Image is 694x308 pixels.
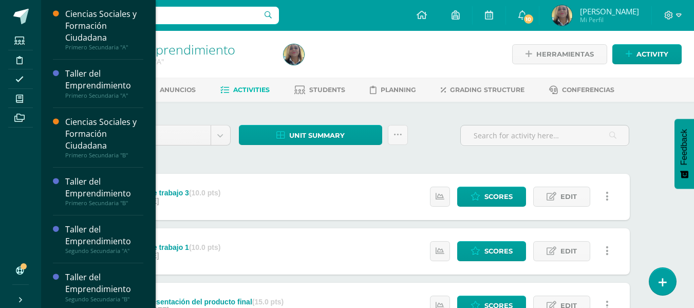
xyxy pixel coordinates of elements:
[560,187,577,206] span: Edit
[65,44,143,51] div: Primero Secundaria "A"
[106,125,230,145] a: Unidad 3
[552,5,572,26] img: bb58b39fa3ce1079862022ea5337af90.png
[309,86,345,94] span: Students
[65,92,143,99] div: Primero Secundaria "A"
[580,6,639,16] span: [PERSON_NAME]
[484,242,513,261] span: Scores
[450,86,524,94] span: Grading structure
[612,44,682,64] a: Activity
[680,129,689,165] span: Feedback
[560,242,577,261] span: Edit
[381,86,416,94] span: Planning
[65,8,143,44] div: Ciencias Sociales y Formación Ciudadana
[580,15,639,24] span: Mi Perfil
[118,298,284,306] div: Fase 3: Presentación del producto final
[80,41,235,58] a: Taller del Emprendimiento
[65,247,143,255] div: Segundo Secundaria "A"
[160,86,196,94] span: Anuncios
[512,44,607,64] a: Herramientas
[80,57,271,66] div: Segundo Secundaria 'A'
[65,68,143,92] div: Taller del Emprendimiento
[370,82,416,98] a: Planning
[522,13,534,25] span: 10
[461,125,629,146] input: Search for activity here…
[65,224,143,255] a: Taller del EmprendimientoSegundo Secundaria "A"
[65,176,143,207] a: Taller del EmprendimientoPrimero Secundaria "B"
[441,82,524,98] a: Grading structure
[65,224,143,247] div: Taller del Emprendimiento
[80,42,271,57] h1: Taller del Emprendimiento
[457,241,526,261] a: Scores
[118,189,220,197] div: S2- Hoja de trabajo 3
[65,296,143,303] div: Segundo Secundaria "B"
[239,125,382,145] a: Unit summary
[65,271,143,295] div: Taller del Emprendimiento
[289,126,345,145] span: Unit summary
[65,116,143,159] a: Ciencias Sociales y Formación CiudadanaPrimero Secundaria "B"
[674,119,694,189] button: Feedback - Mostrar encuesta
[114,125,203,145] span: Unidad 3
[636,45,668,64] span: Activity
[484,187,513,206] span: Scores
[233,86,270,94] span: Activities
[294,82,345,98] a: Students
[65,116,143,152] div: Ciencias Sociales y Formación Ciudadana
[118,243,220,251] div: S1- Hoja de trabajo 1
[549,82,614,98] a: Conferencias
[562,86,614,94] span: Conferencias
[48,7,279,24] input: Search a user…
[65,176,143,200] div: Taller del Emprendimiento
[284,44,304,65] img: bb58b39fa3ce1079862022ea5337af90.png
[220,82,270,98] a: Activities
[189,189,220,197] strong: (10.0 pts)
[189,243,220,251] strong: (10.0 pts)
[65,200,143,207] div: Primero Secundaria "B"
[536,45,594,64] span: Herramientas
[65,68,143,99] a: Taller del EmprendimientoPrimero Secundaria "A"
[65,152,143,159] div: Primero Secundaria "B"
[457,187,526,207] a: Scores
[252,298,284,306] strong: (15.0 pts)
[146,82,196,98] a: Anuncios
[65,271,143,302] a: Taller del EmprendimientoSegundo Secundaria "B"
[65,8,143,51] a: Ciencias Sociales y Formación CiudadanaPrimero Secundaria "A"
